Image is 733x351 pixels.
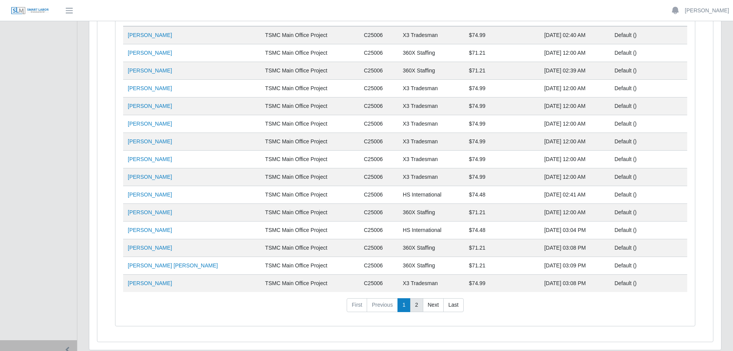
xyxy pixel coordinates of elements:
[128,121,172,127] a: [PERSON_NAME]
[539,204,609,222] td: [DATE] 12:00 AM
[260,151,359,168] td: TSMC Main Office Project
[260,186,359,204] td: TSMC Main Office Project
[128,262,218,269] a: [PERSON_NAME] [PERSON_NAME]
[128,174,172,180] a: [PERSON_NAME]
[539,133,609,151] td: [DATE] 12:00 AM
[610,239,687,257] td: Default ()
[423,298,444,312] a: Next
[539,44,609,62] td: [DATE] 12:00 AM
[610,26,687,44] td: Default ()
[610,204,687,222] td: Default ()
[610,186,687,204] td: Default ()
[610,151,687,168] td: Default ()
[359,115,398,133] td: C25006
[260,62,359,80] td: TSMC Main Office Project
[359,168,398,186] td: C25006
[539,186,609,204] td: [DATE] 02:41 AM
[128,245,172,251] a: [PERSON_NAME]
[398,44,464,62] td: 360X Staffing
[260,204,359,222] td: TSMC Main Office Project
[128,67,172,74] a: [PERSON_NAME]
[443,298,463,312] a: Last
[464,44,540,62] td: $71.21
[464,257,540,275] td: $71.21
[685,7,729,15] a: [PERSON_NAME]
[539,62,609,80] td: [DATE] 02:39 AM
[539,115,609,133] td: [DATE] 12:00 AM
[128,227,172,233] a: [PERSON_NAME]
[398,222,464,239] td: HS International
[398,257,464,275] td: 360X Staffing
[464,204,540,222] td: $71.21
[123,298,687,318] nav: pagination
[359,186,398,204] td: C25006
[464,26,540,44] td: $74.99
[11,7,49,15] img: SLM Logo
[128,85,172,91] a: [PERSON_NAME]
[398,204,464,222] td: 360X Staffing
[464,186,540,204] td: $74.48
[359,222,398,239] td: C25006
[539,168,609,186] td: [DATE] 12:00 AM
[610,257,687,275] td: Default ()
[464,168,540,186] td: $74.99
[359,97,398,115] td: C25006
[464,133,540,151] td: $74.99
[128,209,172,215] a: [PERSON_NAME]
[260,239,359,257] td: TSMC Main Office Project
[539,257,609,275] td: [DATE] 03:09 PM
[260,80,359,97] td: TSMC Main Office Project
[260,26,359,44] td: TSMC Main Office Project
[539,239,609,257] td: [DATE] 03:08 PM
[260,168,359,186] td: TSMC Main Office Project
[359,151,398,168] td: C25006
[398,275,464,292] td: X3 Tradesman
[464,151,540,168] td: $74.99
[398,133,464,151] td: X3 Tradesman
[539,275,609,292] td: [DATE] 03:08 PM
[464,275,540,292] td: $74.99
[610,222,687,239] td: Default ()
[398,26,464,44] td: X3 Tradesman
[464,115,540,133] td: $74.99
[464,80,540,97] td: $74.99
[128,138,172,144] a: [PERSON_NAME]
[359,62,398,80] td: C25006
[128,50,172,56] a: [PERSON_NAME]
[610,80,687,97] td: Default ()
[398,97,464,115] td: X3 Tradesman
[260,222,359,239] td: TSMC Main Office Project
[128,191,172,198] a: [PERSON_NAME]
[260,115,359,133] td: TSMC Main Office Project
[398,168,464,186] td: X3 Tradesman
[398,239,464,257] td: 360X Staffing
[260,97,359,115] td: TSMC Main Office Project
[398,115,464,133] td: X3 Tradesman
[359,133,398,151] td: C25006
[397,298,411,312] a: 1
[539,26,609,44] td: [DATE] 02:40 AM
[260,44,359,62] td: TSMC Main Office Project
[539,80,609,97] td: [DATE] 12:00 AM
[398,186,464,204] td: HS International
[610,168,687,186] td: Default ()
[260,133,359,151] td: TSMC Main Office Project
[539,151,609,168] td: [DATE] 12:00 AM
[539,222,609,239] td: [DATE] 03:04 PM
[359,80,398,97] td: C25006
[464,62,540,80] td: $71.21
[359,204,398,222] td: C25006
[610,62,687,80] td: Default ()
[398,151,464,168] td: X3 Tradesman
[398,62,464,80] td: 360X Staffing
[359,44,398,62] td: C25006
[128,32,172,38] a: [PERSON_NAME]
[410,298,423,312] a: 2
[610,133,687,151] td: Default ()
[260,275,359,292] td: TSMC Main Office Project
[128,156,172,162] a: [PERSON_NAME]
[539,97,609,115] td: [DATE] 12:00 AM
[464,97,540,115] td: $74.99
[610,97,687,115] td: Default ()
[610,115,687,133] td: Default ()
